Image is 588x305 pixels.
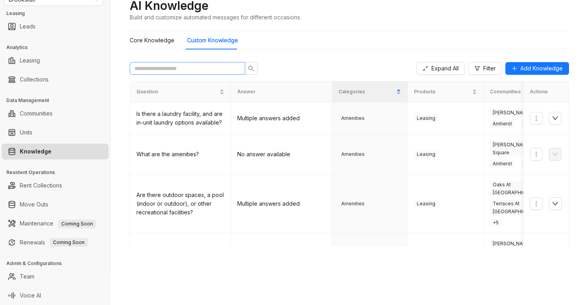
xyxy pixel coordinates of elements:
span: more [533,115,539,121]
span: [PERSON_NAME] [490,109,534,117]
span: Amherst [490,120,515,128]
th: Products [408,81,483,102]
span: Products [414,88,470,96]
a: Leads [20,19,36,34]
span: Leasing [414,150,438,158]
span: Oaks At [GEOGRAPHIC_DATA] [490,181,549,197]
li: Voice AI [2,288,109,303]
a: Voice AI [20,288,41,303]
li: Collections [2,72,109,87]
a: Communities [20,106,53,121]
h3: Leasing [6,10,110,17]
span: down [552,201,558,207]
span: + 4 [521,160,533,168]
li: Leasing [2,53,109,68]
li: Communities [2,106,109,121]
span: Amenities [338,114,367,122]
button: Filter [468,62,502,75]
div: Build and customize automated messages for different occasions. [130,13,301,21]
li: Knowledge [2,144,109,159]
span: Communities [490,88,546,96]
li: Team [2,269,109,284]
div: Are there outdoor spaces, a pool (indoor or outdoor), or other recreational facilities? [136,191,224,217]
span: Leasing [414,200,438,208]
th: Question [130,81,231,102]
div: Custom Knowledge [187,36,238,45]
li: Rent Collections [2,178,109,193]
li: Leads [2,19,109,34]
span: Amherst [490,160,515,168]
span: more [533,151,539,157]
span: filter [475,66,480,71]
span: Expand All [431,64,459,73]
div: Core Knowledge [130,36,174,45]
span: [PERSON_NAME] [490,240,534,248]
span: Terraces At [GEOGRAPHIC_DATA] [490,200,549,216]
li: Renewals [2,235,109,250]
span: Question [136,88,218,96]
li: Units [2,125,109,140]
span: expand-alt [423,66,428,71]
span: more [533,201,539,207]
td: Multiple answers added [231,174,332,233]
th: Actions [524,81,569,102]
span: + 5 [521,120,533,128]
div: What are the amenities? [136,150,224,159]
span: + 5 [490,219,501,227]
h3: Data Management [6,97,110,104]
td: No answer available [231,233,332,284]
span: Add Knowledge [520,64,563,73]
li: Move Outs [2,197,109,212]
a: Leasing [20,53,40,68]
a: Move Outs [20,197,48,212]
th: Answer [231,81,332,102]
span: down [552,115,558,121]
span: Coming Soon [50,238,88,247]
td: No answer available [231,135,332,174]
span: Leasing [414,114,438,122]
button: Add Knowledge [505,62,569,75]
a: RenewalsComing Soon [20,235,88,250]
span: plus [512,66,517,71]
a: Knowledge [20,144,51,159]
a: Rent Collections [20,178,62,193]
span: search [248,65,254,72]
h3: Resident Operations [6,169,110,176]
span: Coming Soon [58,220,96,228]
li: Maintenance [2,216,109,231]
button: Expand All [416,62,465,75]
a: Units [20,125,32,140]
td: Multiple answers added [231,102,332,135]
span: Categories [338,88,395,96]
h3: Admin & Configurations [6,260,110,267]
a: Team [20,269,34,284]
a: Collections [20,72,49,87]
span: Amenities [338,200,367,208]
span: Amenities [338,150,367,158]
th: Communities [484,81,559,102]
h3: Analytics [6,44,110,51]
span: Filter [483,64,496,73]
span: [PERSON_NAME] Square [490,141,549,157]
div: Is there a laundry facility, and are in-unit laundry options available? [136,110,224,127]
